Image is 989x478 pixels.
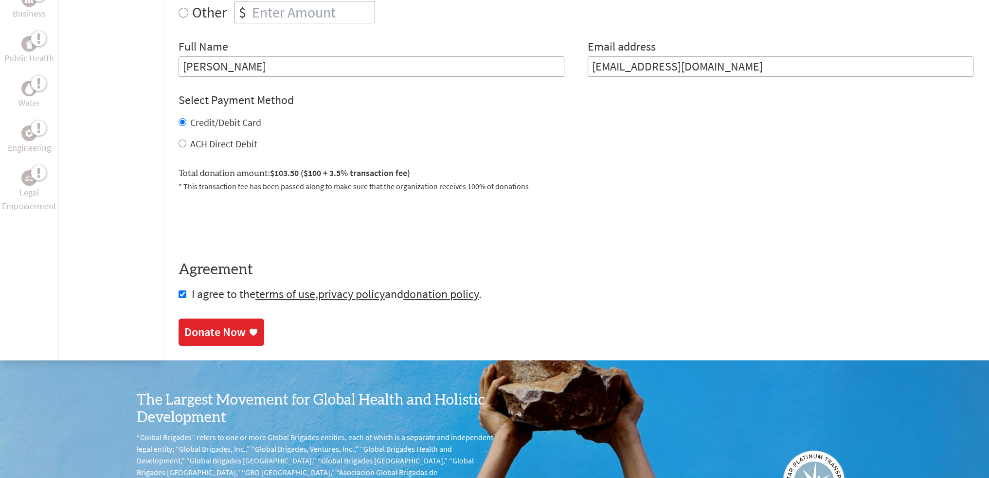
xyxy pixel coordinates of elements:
[179,180,973,192] p: * This transaction fee has been passed along to make sure that the organization receives 100% of ...
[25,83,33,94] img: Water
[179,56,564,77] input: Enter Full Name
[179,319,264,346] a: Donate Now
[190,138,257,150] label: ACH Direct Debit
[21,125,37,141] div: Engineering
[25,175,33,181] img: Legal Empowerment
[403,286,479,301] a: donation policy
[255,286,315,301] a: terms of use
[21,81,37,96] div: Water
[8,125,51,155] a: EngineeringEngineering
[2,170,56,213] a: Legal EmpowermentLegal Empowerment
[25,39,33,49] img: Public Health
[13,7,46,20] p: Business
[588,56,973,77] input: Your Email
[179,261,973,279] h4: Agreement
[137,391,495,426] h3: The Largest Movement for Global Health and Holistic Development
[18,96,40,110] p: Water
[179,92,973,108] h4: Select Payment Method
[192,1,227,23] label: Other
[8,141,51,155] p: Engineering
[21,170,37,186] div: Legal Empowerment
[25,129,33,137] img: Engineering
[190,116,261,128] label: Credit/Debit Card
[250,1,375,23] input: Enter Amount
[318,286,385,301] a: privacy policy
[179,204,326,242] iframe: reCAPTCHA
[192,286,482,301] span: I agree to the , and .
[179,39,228,56] label: Full Name
[4,36,54,65] a: Public HealthPublic Health
[4,52,54,65] p: Public Health
[270,167,410,178] span: $103.50 ($100 + 3.5% transaction fee)
[179,166,410,180] label: Total donation amount:
[21,36,37,52] div: Public Health
[588,39,656,56] label: Email address
[184,324,246,340] div: Donate Now
[235,1,250,23] div: $
[2,186,56,213] p: Legal Empowerment
[18,81,40,110] a: WaterWater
